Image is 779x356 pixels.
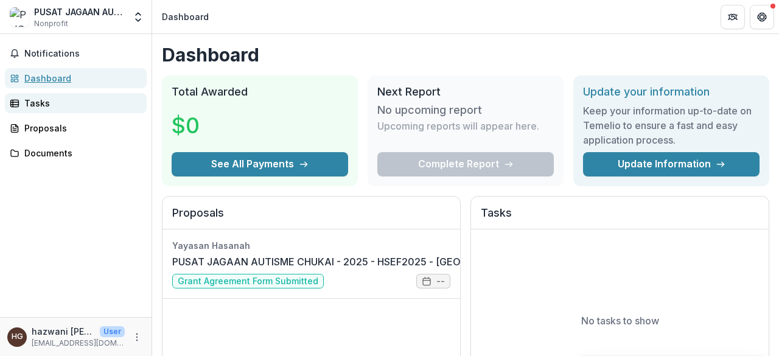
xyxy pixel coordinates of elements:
[24,147,137,159] div: Documents
[130,330,144,344] button: More
[12,333,23,341] div: hazwani ab ghani
[5,68,147,88] a: Dashboard
[581,313,659,328] p: No tasks to show
[34,5,125,18] div: PUSAT JAGAAN AUTISME CHUKAI
[583,103,760,147] h3: Keep your information up-to-date on Temelio to ensure a fast and easy application process.
[5,93,147,113] a: Tasks
[583,152,760,176] a: Update Information
[5,143,147,163] a: Documents
[10,7,29,27] img: PUSAT JAGAAN AUTISME CHUKAI
[172,254,538,269] a: PUSAT JAGAAN AUTISME CHUKAI - 2025 - HSEF2025 - [GEOGRAPHIC_DATA]
[377,119,539,133] p: Upcoming reports will appear here.
[721,5,745,29] button: Partners
[100,326,125,337] p: User
[34,18,68,29] span: Nonprofit
[750,5,774,29] button: Get Help
[172,206,450,229] h2: Proposals
[5,118,147,138] a: Proposals
[172,109,263,142] h3: $0
[481,206,759,229] h2: Tasks
[32,338,125,349] p: [EMAIL_ADDRESS][DOMAIN_NAME]
[130,5,147,29] button: Open entity switcher
[162,10,209,23] div: Dashboard
[24,122,137,134] div: Proposals
[162,44,769,66] h1: Dashboard
[377,85,554,99] h2: Next Report
[172,85,348,99] h2: Total Awarded
[24,49,142,59] span: Notifications
[5,44,147,63] button: Notifications
[24,72,137,85] div: Dashboard
[24,97,137,110] div: Tasks
[583,85,760,99] h2: Update your information
[377,103,482,117] h3: No upcoming report
[172,152,348,176] button: See All Payments
[32,325,95,338] p: hazwani [PERSON_NAME]
[157,8,214,26] nav: breadcrumb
